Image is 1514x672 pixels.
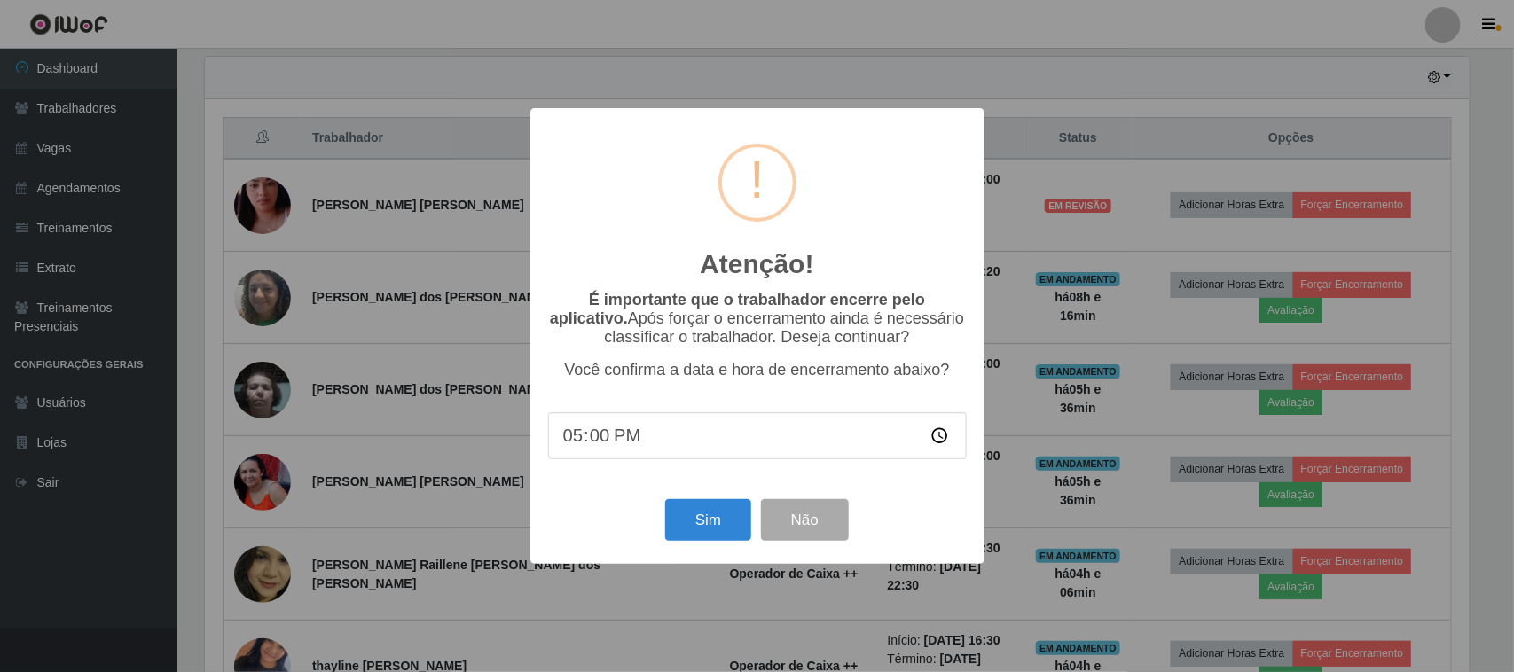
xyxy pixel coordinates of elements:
[761,499,849,541] button: Não
[550,291,925,327] b: É importante que o trabalhador encerre pelo aplicativo.
[665,499,751,541] button: Sim
[700,248,813,280] h2: Atenção!
[548,361,967,379] p: Você confirma a data e hora de encerramento abaixo?
[548,291,967,347] p: Após forçar o encerramento ainda é necessário classificar o trabalhador. Deseja continuar?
